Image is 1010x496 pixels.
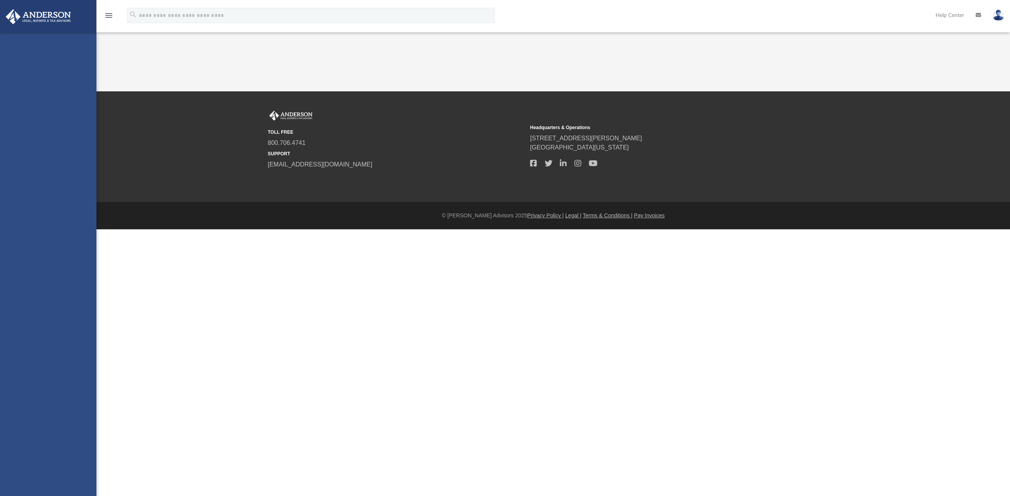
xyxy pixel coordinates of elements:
[129,10,137,19] i: search
[634,212,664,219] a: Pay Invoices
[530,124,787,131] small: Headquarters & Operations
[530,135,642,141] a: [STREET_ADDRESS][PERSON_NAME]
[583,212,633,219] a: Terms & Conditions |
[268,129,525,136] small: TOLL FREE
[268,111,314,121] img: Anderson Advisors Platinum Portal
[268,150,525,157] small: SUPPORT
[527,212,564,219] a: Privacy Policy |
[3,9,73,24] img: Anderson Advisors Platinum Portal
[530,144,629,151] a: [GEOGRAPHIC_DATA][US_STATE]
[104,11,113,20] i: menu
[96,212,1010,220] div: © [PERSON_NAME] Advisors 2025
[993,10,1004,21] img: User Pic
[104,15,113,20] a: menu
[565,212,581,219] a: Legal |
[268,161,372,168] a: [EMAIL_ADDRESS][DOMAIN_NAME]
[268,140,306,146] a: 800.706.4741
